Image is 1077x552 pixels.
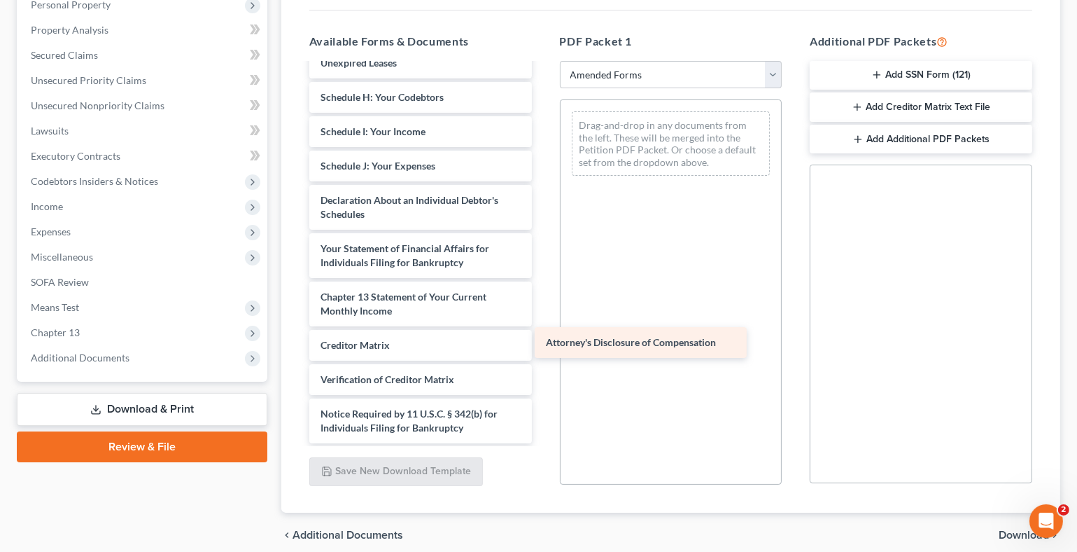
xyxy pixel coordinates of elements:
[31,74,146,86] span: Unsecured Priority Claims
[810,92,1032,122] button: Add Creditor Matrix Text File
[321,43,482,69] span: Schedule G: Executory Contracts and Unexpired Leases
[810,125,1032,154] button: Add Additional PDF Packets
[572,111,770,176] div: Drag-and-drop in any documents from the left. These will be merged into the Petition PDF Packet. ...
[321,373,454,385] span: Verification of Creditor Matrix
[810,33,1032,50] h5: Additional PDF Packets
[321,194,498,220] span: Declaration About an Individual Debtor's Schedules
[309,33,532,50] h5: Available Forms & Documents
[281,530,403,541] a: chevron_left Additional Documents
[560,33,782,50] h5: PDF Packet 1
[321,125,425,137] span: Schedule I: Your Income
[20,270,267,295] a: SOFA Review
[31,251,93,263] span: Miscellaneous
[20,144,267,169] a: Executory Contracts
[321,339,390,351] span: Creditor Matrix
[31,301,79,313] span: Means Test
[31,226,71,237] span: Expenses
[321,91,444,103] span: Schedule H: Your Codebtors
[31,150,120,162] span: Executory Contracts
[321,408,498,434] span: Notice Required by 11 U.S.C. § 342(b) for Individuals Filing for Bankruptcy
[1058,504,1069,516] span: 2
[20,18,267,43] a: Property Analysis
[309,457,483,487] button: Save New Download Template
[31,326,80,338] span: Chapter 13
[546,336,716,348] span: Attorney's Disclosure of Compensation
[31,276,89,288] span: SOFA Review
[31,99,164,111] span: Unsecured Nonpriority Claims
[281,530,293,541] i: chevron_left
[31,24,108,36] span: Property Analysis
[321,160,435,172] span: Schedule J: Your Expenses
[810,61,1032,90] button: Add SSN Form (121)
[31,175,158,187] span: Codebtors Insiders & Notices
[31,125,69,137] span: Lawsuits
[321,242,489,268] span: Your Statement of Financial Affairs for Individuals Filing for Bankruptcy
[17,393,267,426] a: Download & Print
[31,200,63,212] span: Income
[293,530,403,541] span: Additional Documents
[999,530,1060,541] button: Download chevron_right
[321,291,486,317] span: Chapter 13 Statement of Your Current Monthly Income
[20,68,267,93] a: Unsecured Priority Claims
[20,118,267,144] a: Lawsuits
[17,432,267,462] a: Review & File
[1029,504,1063,538] iframe: Intercom live chat
[20,43,267,68] a: Secured Claims
[20,93,267,118] a: Unsecured Nonpriority Claims
[31,49,98,61] span: Secured Claims
[31,352,129,364] span: Additional Documents
[999,530,1049,541] span: Download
